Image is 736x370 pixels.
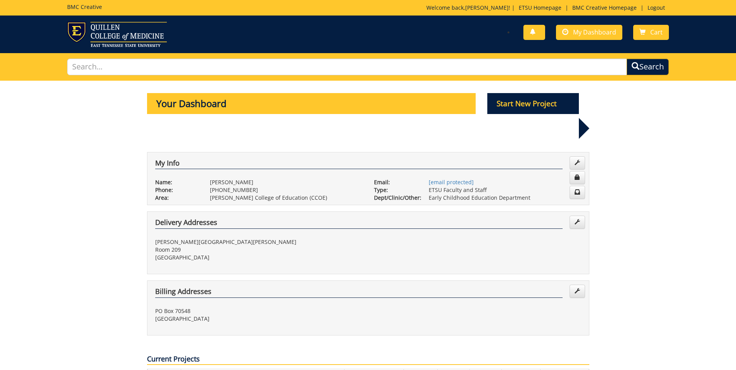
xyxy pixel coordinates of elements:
p: [PHONE_NUMBER] [210,186,362,194]
a: Edit Info [570,156,585,169]
p: Email: [374,178,417,186]
a: [email protected] [429,178,474,186]
p: Name: [155,178,198,186]
a: Cart [633,25,669,40]
a: BMC Creative Homepage [568,4,641,11]
a: ETSU Homepage [515,4,565,11]
h4: Delivery Addresses [155,219,563,229]
a: Edit Addresses [570,285,585,298]
button: Search [627,59,669,75]
p: PO Box 70548 [155,307,362,315]
span: Cart [650,28,663,36]
a: Change Password [570,171,585,184]
p: [GEOGRAPHIC_DATA] [155,254,362,261]
a: My Dashboard [556,25,622,40]
p: Room 209 [155,246,362,254]
a: Logout [644,4,669,11]
h4: Billing Addresses [155,288,563,298]
a: Edit Addresses [570,216,585,229]
p: Your Dashboard [147,93,476,114]
p: Area: [155,194,198,202]
a: [PERSON_NAME] [465,4,509,11]
span: My Dashboard [573,28,616,36]
p: Dept/Clinic/Other: [374,194,417,202]
p: ETSU Faculty and Staff [429,186,581,194]
input: Search... [67,59,627,75]
p: Early Childhood Education Department [429,194,581,202]
p: Phone: [155,186,198,194]
h4: My Info [155,159,563,169]
p: [PERSON_NAME] [210,178,362,186]
p: Start New Project [487,93,579,114]
p: [PERSON_NAME] College of Education (CCOE) [210,194,362,202]
a: Change Communication Preferences [570,186,585,199]
p: Welcome back, ! | | | [426,4,669,12]
p: Current Projects [147,354,589,365]
p: Type: [374,186,417,194]
a: Start New Project [487,100,579,108]
p: [PERSON_NAME][GEOGRAPHIC_DATA][PERSON_NAME] [155,238,362,246]
img: ETSU logo [67,22,167,47]
h5: BMC Creative [67,4,102,10]
p: [GEOGRAPHIC_DATA] [155,315,362,323]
